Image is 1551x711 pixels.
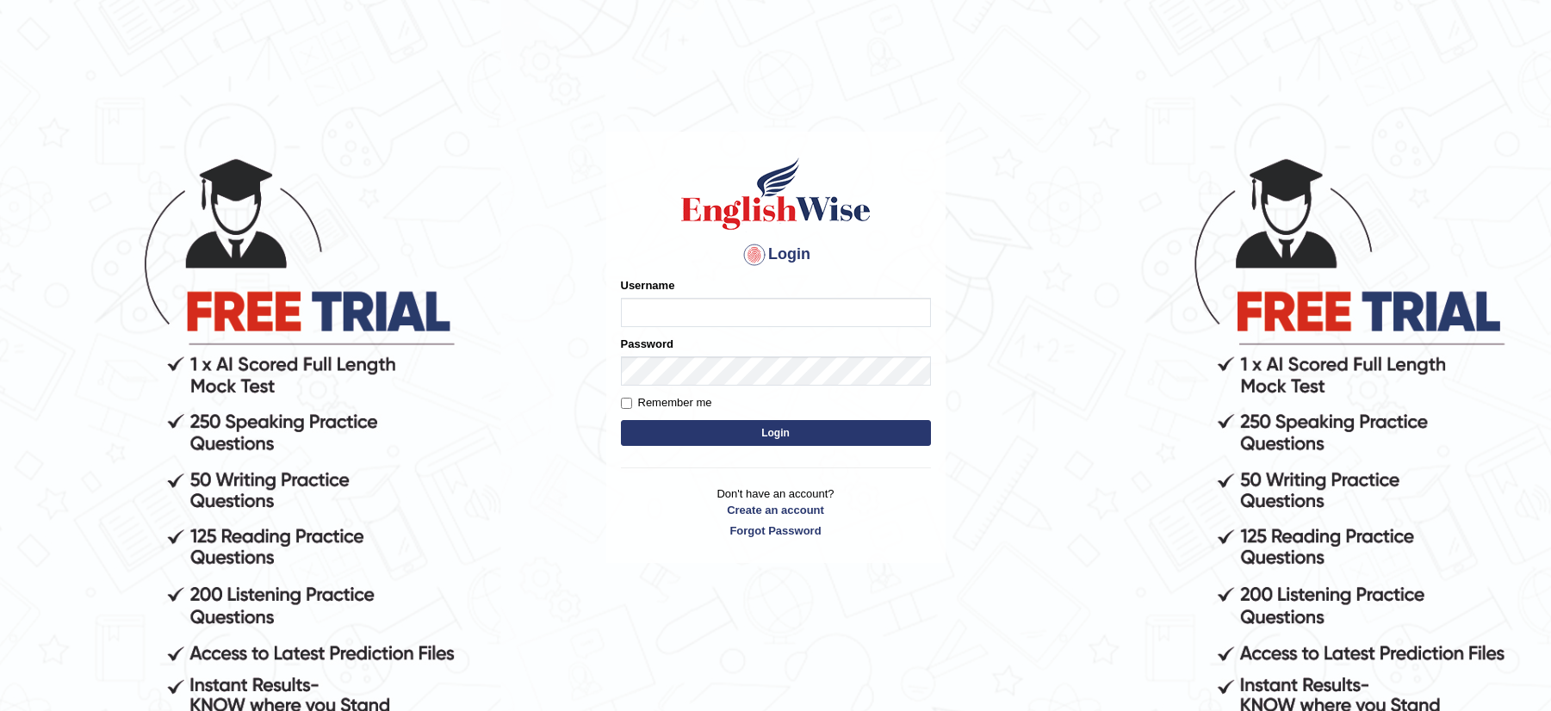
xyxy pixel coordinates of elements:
label: Remember me [621,394,712,411]
h4: Login [621,241,931,269]
button: Login [621,420,931,446]
input: Remember me [621,398,632,409]
img: Logo of English Wise sign in for intelligent practice with AI [678,155,874,232]
label: Password [621,336,673,352]
a: Forgot Password [621,522,931,539]
label: Username [621,277,675,294]
a: Create an account [621,502,931,518]
p: Don't have an account? [621,485,931,539]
